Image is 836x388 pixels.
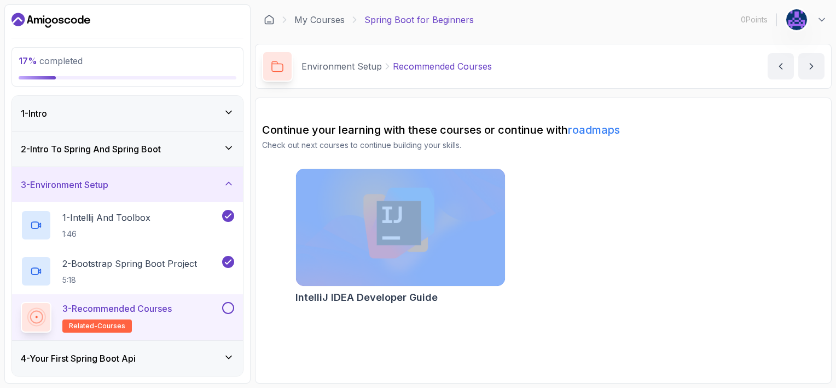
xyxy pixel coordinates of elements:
p: 2 - Bootstrap Spring Boot Project [62,257,197,270]
a: roadmaps [568,123,620,136]
p: 3 - Recommended Courses [62,302,172,315]
h3: 2 - Intro To Spring And Spring Boot [21,142,161,156]
a: Dashboard [264,14,275,25]
span: completed [19,55,83,66]
span: related-courses [69,322,125,330]
img: IntelliJ IDEA Developer Guide card [296,169,505,286]
button: 3-Environment Setup [12,167,243,202]
p: 5:18 [62,275,197,286]
h2: Continue your learning with these courses or continue with [262,122,825,138]
span: 17 % [19,55,37,66]
button: 1-Intro [12,96,243,131]
h3: 1 - Intro [21,107,47,120]
p: Recommended Courses [393,60,492,73]
button: 4-Your First Spring Boot Api [12,341,243,376]
button: previous content [768,53,794,79]
img: user profile image [786,9,807,30]
h3: 3 - Environment Setup [21,178,108,191]
p: 1:46 [62,229,150,239]
p: 1 - Intellij And Toolbox [62,211,150,224]
h2: IntelliJ IDEA Developer Guide [295,290,438,305]
p: 0 Points [741,14,768,25]
a: IntelliJ IDEA Developer Guide cardIntelliJ IDEA Developer Guide [295,168,506,305]
button: 2-Intro To Spring And Spring Boot [12,132,243,167]
p: Environment Setup [301,60,382,73]
h3: 4 - Your First Spring Boot Api [21,352,136,365]
p: Spring Boot for Beginners [364,13,474,26]
p: Check out next courses to continue building your skills. [262,140,825,151]
button: 1-Intellij And Toolbox1:46 [21,210,234,241]
a: My Courses [294,13,345,26]
button: user profile image [786,9,827,31]
a: Dashboard [11,12,90,29]
button: next content [798,53,825,79]
button: 3-Recommended Coursesrelated-courses [21,302,234,333]
button: 2-Bootstrap Spring Boot Project5:18 [21,256,234,287]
